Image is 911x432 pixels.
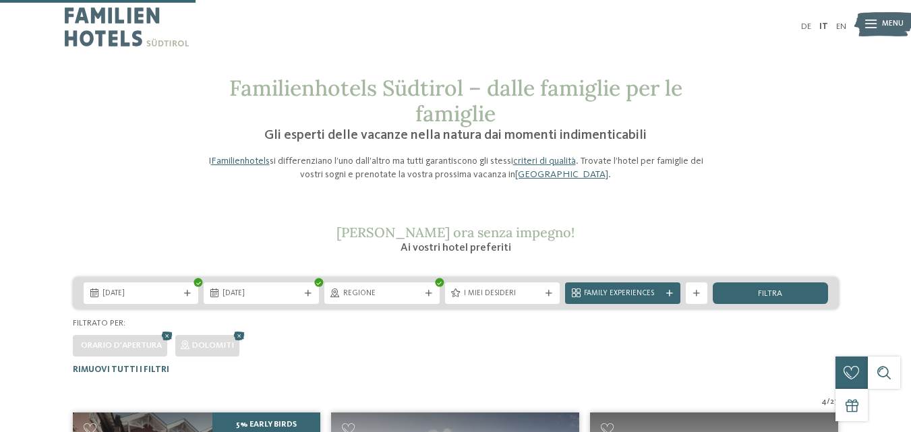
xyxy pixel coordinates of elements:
span: [DATE] [223,288,300,299]
span: Orario d'apertura [81,341,162,350]
span: Gli esperti delle vacanze nella natura dai momenti indimenticabili [264,129,647,142]
span: / [827,397,830,408]
span: Familienhotels Südtirol – dalle famiglie per le famiglie [229,74,682,127]
span: Filtrato per: [73,319,125,328]
a: Familienhotels [211,156,270,166]
span: 27 [830,397,839,408]
span: Ai vostri hotel preferiti [401,243,511,253]
a: [GEOGRAPHIC_DATA] [515,170,608,179]
span: [PERSON_NAME] ora senza impegno! [336,224,575,241]
span: 4 [821,397,827,408]
span: I miei desideri [464,288,541,299]
span: Family Experiences [584,288,662,299]
span: [DATE] [102,288,180,299]
a: DE [801,22,811,31]
a: criteri di qualità [513,156,576,166]
a: IT [819,22,828,31]
span: Regione [343,288,421,299]
p: I si differenziano l’uno dall’altro ma tutti garantiscono gli stessi . Trovate l’hotel per famigl... [200,154,712,181]
span: Rimuovi tutti i filtri [73,365,169,374]
span: filtra [758,290,782,299]
span: Menu [882,19,904,30]
a: EN [836,22,846,31]
span: Dolomiti [192,341,234,350]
